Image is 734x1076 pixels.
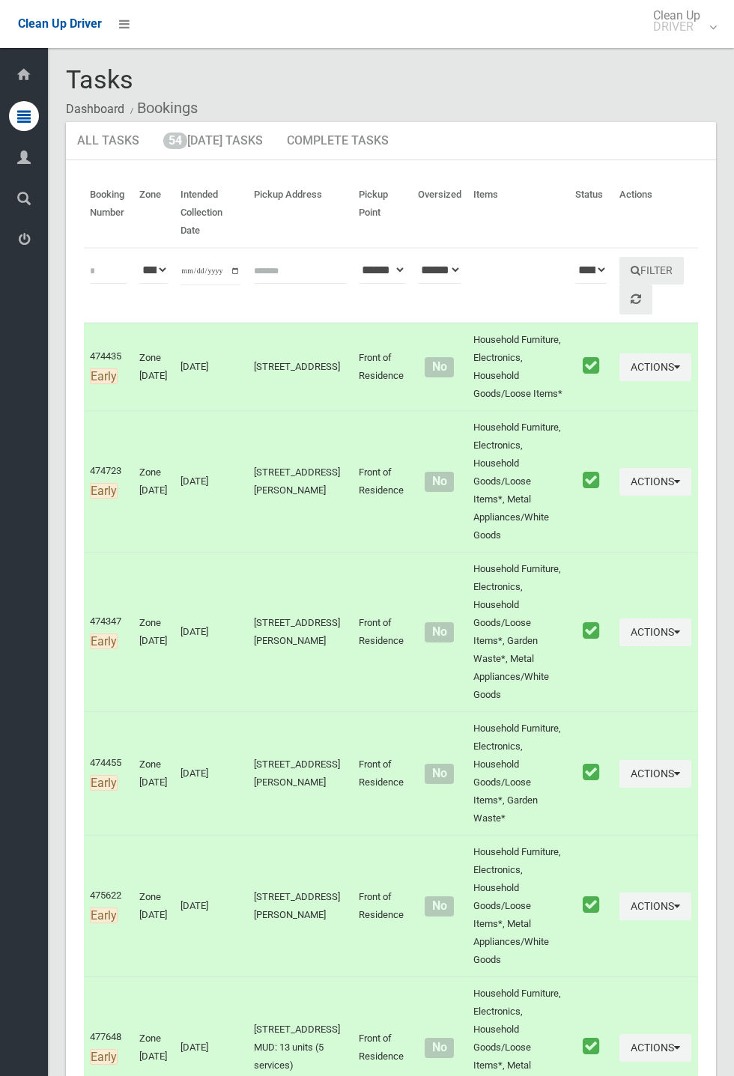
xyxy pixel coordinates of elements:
td: Front of Residence [353,323,411,411]
td: [STREET_ADDRESS][PERSON_NAME] [248,553,353,712]
th: Status [569,178,613,248]
span: 54 [163,133,187,149]
button: Actions [619,618,691,646]
td: Zone [DATE] [133,712,175,836]
td: Zone [DATE] [133,323,175,411]
td: Household Furniture, Electronics, Household Goods/Loose Items*, Metal Appliances/White Goods [467,411,569,553]
td: [DATE] [175,836,248,977]
th: Oversized [412,178,467,248]
td: Front of Residence [353,411,411,553]
button: Actions [619,893,691,920]
h4: Normal sized [418,1042,461,1054]
td: Zone [DATE] [133,411,175,553]
td: Front of Residence [353,553,411,712]
td: 474455 [84,712,133,836]
td: 474723 [84,411,133,553]
i: Booking marked as collected. [583,356,599,375]
h4: Normal sized [418,768,461,780]
span: No [425,1038,454,1058]
td: Household Furniture, Electronics, Household Goods/Loose Items* [467,323,569,411]
th: Zone [133,178,175,248]
a: Dashboard [66,102,124,116]
a: Clean Up Driver [18,13,102,35]
th: Pickup Point [353,178,411,248]
td: [STREET_ADDRESS][PERSON_NAME] [248,836,353,977]
td: 474435 [84,323,133,411]
td: [DATE] [175,411,248,553]
span: Clean Up [646,10,715,32]
th: Booking Number [84,178,133,248]
button: Actions [619,1034,691,1062]
i: Booking marked as collected. [583,470,599,490]
span: No [425,357,454,377]
th: Actions [613,178,698,248]
h4: Normal sized [418,361,461,374]
td: Front of Residence [353,836,411,977]
span: No [425,896,454,917]
td: Household Furniture, Electronics, Household Goods/Loose Items*, Garden Waste*, Metal Appliances/W... [467,553,569,712]
td: [DATE] [175,553,248,712]
th: Intended Collection Date [175,178,248,248]
i: Booking marked as collected. [583,621,599,640]
a: All Tasks [66,122,151,161]
span: Tasks [66,64,133,94]
h4: Normal sized [418,626,461,639]
a: 54[DATE] Tasks [152,122,274,161]
span: No [425,622,454,642]
button: Filter [619,257,684,285]
td: 475622 [84,836,133,977]
td: [STREET_ADDRESS] [248,323,353,411]
th: Pickup Address [248,178,353,248]
td: Household Furniture, Electronics, Household Goods/Loose Items*, Garden Waste* [467,712,569,836]
span: No [425,472,454,492]
a: Complete Tasks [276,122,400,161]
td: Zone [DATE] [133,553,175,712]
span: Early [90,483,118,499]
i: Booking marked as collected. [583,1036,599,1056]
td: [DATE] [175,323,248,411]
button: Actions [619,353,691,381]
span: Early [90,1049,118,1065]
button: Actions [619,468,691,496]
span: No [425,764,454,784]
th: Items [467,178,569,248]
span: Clean Up Driver [18,16,102,31]
h4: Normal sized [418,900,461,913]
span: Early [90,775,118,791]
td: [DATE] [175,712,248,836]
span: Early [90,368,118,384]
h4: Normal sized [418,475,461,488]
td: [STREET_ADDRESS][PERSON_NAME] [248,712,353,836]
span: Early [90,908,118,923]
td: Zone [DATE] [133,836,175,977]
i: Booking marked as collected. [583,895,599,914]
td: [STREET_ADDRESS][PERSON_NAME] [248,411,353,553]
td: Household Furniture, Electronics, Household Goods/Loose Items*, Metal Appliances/White Goods [467,836,569,977]
li: Bookings [127,94,198,122]
td: 474347 [84,553,133,712]
small: DRIVER [653,21,700,32]
i: Booking marked as collected. [583,762,599,782]
span: Early [90,633,118,649]
td: Front of Residence [353,712,411,836]
button: Actions [619,760,691,788]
